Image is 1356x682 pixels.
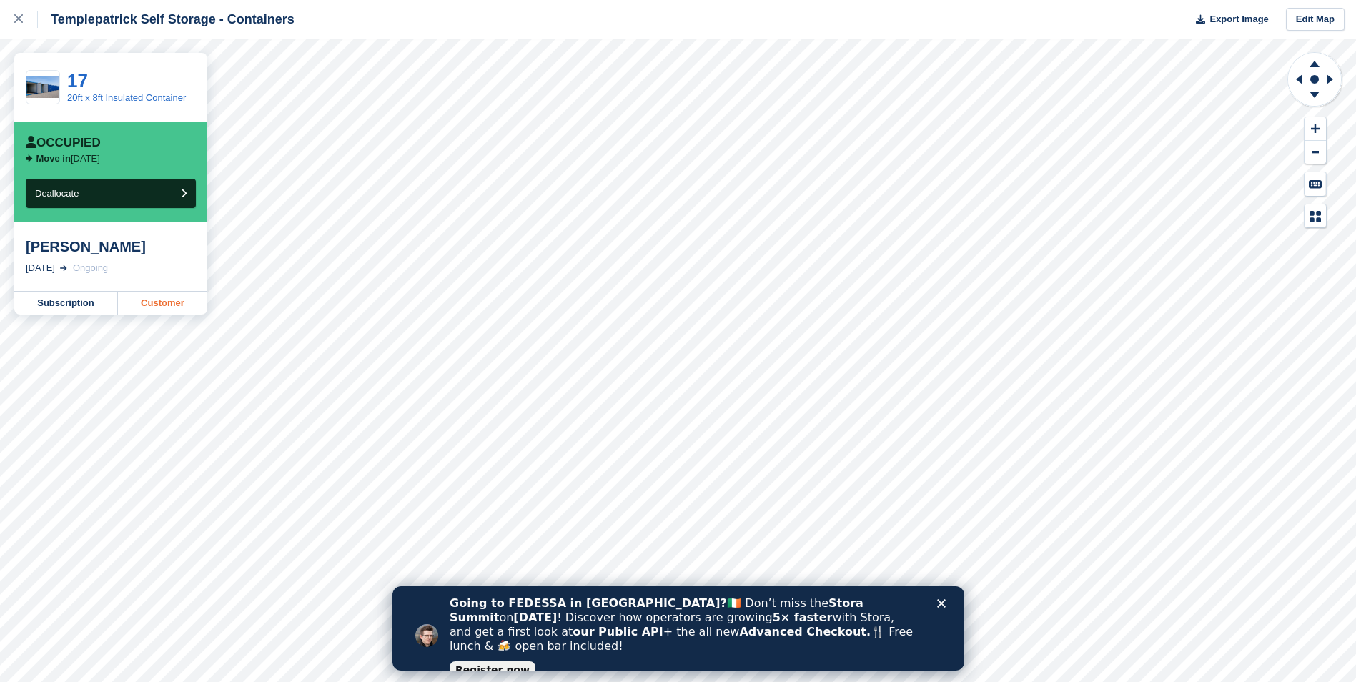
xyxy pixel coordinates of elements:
button: Zoom In [1305,117,1326,141]
a: Subscription [14,292,118,315]
a: 17 [67,70,88,92]
button: Export Image [1187,8,1269,31]
button: Deallocate [26,179,196,208]
span: Move in [36,153,71,164]
img: arrow-right-light-icn-cde0832a797a2874e46488d9cf13f60e5c3a73dbe684e267c42b8395dfbc2abf.svg [60,265,67,271]
iframe: Intercom live chat banner [392,586,964,671]
img: boxxs-row-of-open-units.jpg.png [26,76,59,99]
div: [DATE] [26,261,55,275]
span: Export Image [1209,12,1268,26]
div: Templepatrick Self Storage - Containers [38,11,295,28]
a: Edit Map [1286,8,1345,31]
a: Customer [118,292,207,315]
img: arrow-right-icn-b7405d978ebc5dd23a37342a16e90eae327d2fa7eb118925c1a0851fb5534208.svg [26,154,33,162]
button: Keyboard Shortcuts [1305,172,1326,196]
a: 20ft x 8ft Insulated Container [67,92,186,103]
button: Zoom Out [1305,141,1326,164]
a: Register now [57,75,143,92]
span: Deallocate [35,188,79,199]
p: [DATE] [36,153,100,164]
div: [PERSON_NAME] [26,238,196,255]
div: Ongoing [73,261,108,275]
div: Occupied [26,136,101,150]
div: Close [545,13,559,21]
button: Map Legend [1305,204,1326,228]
